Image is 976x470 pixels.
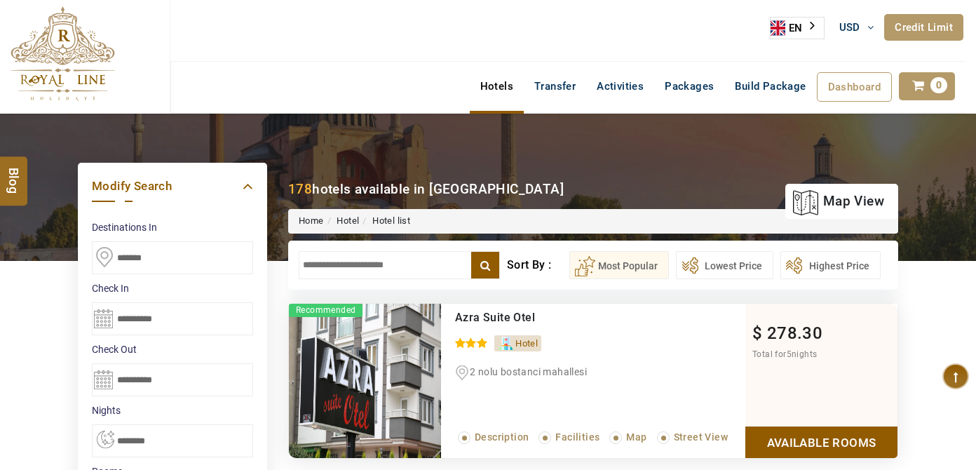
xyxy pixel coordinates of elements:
a: Modify Search [92,177,253,196]
span: 0 [930,77,947,93]
a: Packages [654,72,724,100]
b: 178 [288,181,312,197]
span: Facilities [555,431,599,443]
span: $ [752,323,762,343]
a: Activities [586,72,654,100]
a: Build Package [724,72,816,100]
label: Check In [92,281,253,295]
a: 0 [899,72,955,100]
a: Home [299,215,324,226]
span: Recommended [289,304,362,317]
span: 5 [787,349,792,359]
div: Language [770,17,825,39]
a: Credit Limit [884,14,963,41]
a: Hotel [337,215,359,226]
span: Map [626,431,646,443]
span: Hotel [515,338,538,349]
span: Street View [674,431,728,443]
span: Description [475,431,529,443]
button: Highest Price [780,251,881,279]
span: Total for nights [752,349,817,359]
img: 5351e5dbc57d51d325b94182a4f10f675d275f59.jpeg [289,304,441,458]
span: Dashboard [828,81,881,93]
aside: Language selected: English [770,17,825,39]
a: Show Rooms [745,427,897,458]
img: The Royal Line Holidays [11,6,115,101]
span: 278.30 [767,323,822,343]
li: Hotel list [359,215,410,228]
a: EN [771,18,824,39]
div: Azra Suite Otel [455,311,687,325]
label: Destinations In [92,220,253,234]
a: map view [792,186,884,217]
span: 2 nolu bostanci mahallesi [470,366,587,377]
span: Blog [5,168,23,180]
button: Most Popular [569,251,669,279]
div: hotels available in [GEOGRAPHIC_DATA] [288,180,564,199]
a: Transfer [524,72,586,100]
div: Sort By : [507,251,569,279]
a: Azra Suite Otel [455,311,535,324]
span: USD [839,21,860,34]
button: Lowest Price [676,251,773,279]
a: Hotels [470,72,524,100]
label: nights [92,403,253,417]
label: Check Out [92,342,253,356]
